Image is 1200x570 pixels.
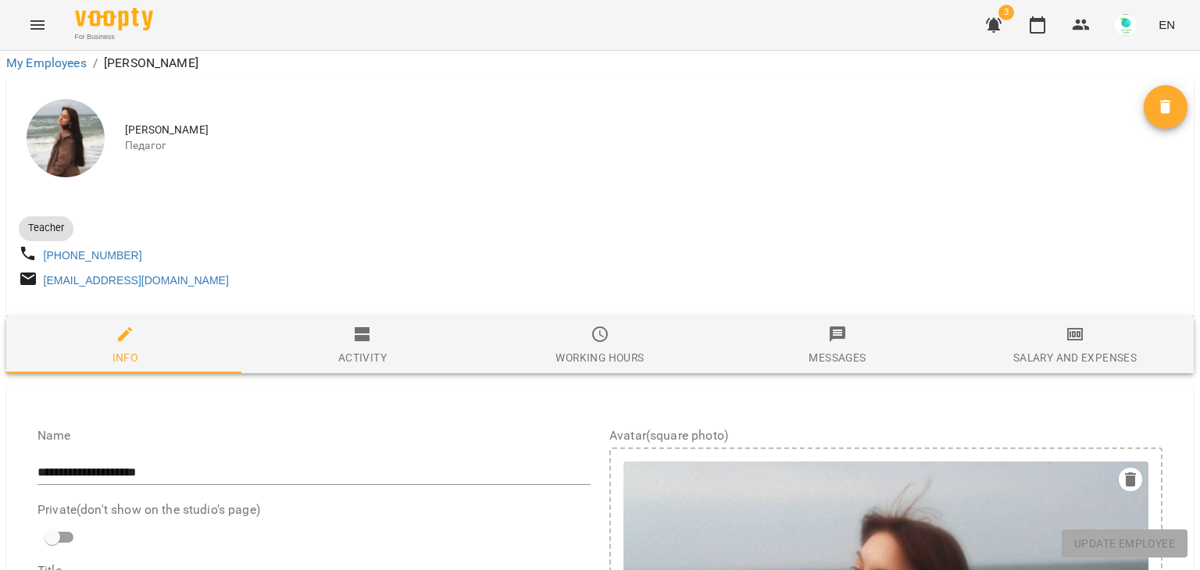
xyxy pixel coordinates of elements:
nav: breadcrumb [6,54,1194,73]
button: Delete [1144,85,1187,129]
img: Voopty Logo [75,8,153,30]
img: bbf80086e43e73aae20379482598e1e8.jpg [1115,14,1137,36]
img: Анастасія Гетьманенко [27,99,105,177]
button: EN [1152,10,1181,39]
span: 3 [998,5,1014,20]
div: Messages [809,348,866,367]
p: [PERSON_NAME] [104,54,198,73]
a: [PHONE_NUMBER] [44,249,142,262]
li: / [93,54,98,73]
span: [PERSON_NAME] [125,123,1144,138]
label: Avatar(square photo) [609,429,1162,442]
div: Activity [338,348,387,367]
div: Working hours [555,348,644,367]
span: EN [1159,16,1175,33]
div: Info [112,348,138,367]
button: Menu [19,6,56,44]
span: Teacher [19,221,73,235]
label: Private(don't show on the studio's page) [37,504,591,516]
label: Name [37,429,591,442]
a: [EMAIL_ADDRESS][DOMAIN_NAME] [44,274,229,287]
a: My Employees [6,55,87,70]
span: Педагог [125,138,1144,154]
div: Salary and Expenses [1013,348,1137,367]
span: For Business [75,32,153,42]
